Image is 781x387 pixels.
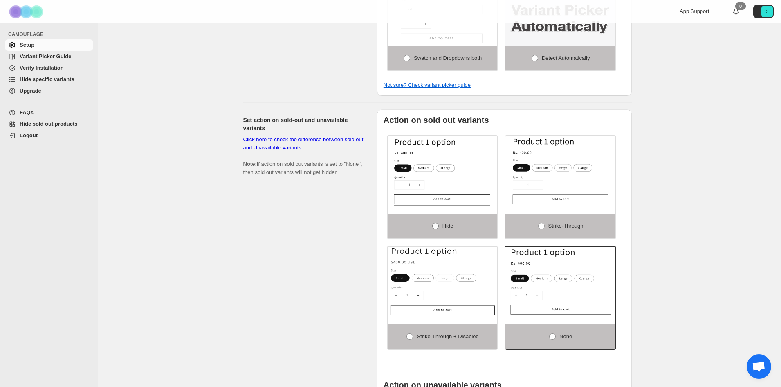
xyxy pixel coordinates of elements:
text: 3 [766,9,768,14]
div: 0 [735,2,746,10]
a: Setup [5,39,93,51]
a: Variant Picker Guide [5,51,93,62]
a: Upgrade [5,85,93,97]
img: Strike-through [505,136,615,206]
span: Hide specific variants [20,76,74,82]
a: Open chat [747,354,771,379]
span: Setup [20,42,34,48]
span: Hide sold out products [20,121,78,127]
a: FAQs [5,107,93,118]
img: Camouflage [7,0,47,23]
button: Avatar with initials 3 [753,5,774,18]
span: Strike-through [548,223,584,229]
a: 0 [732,7,740,16]
span: Logout [20,132,38,138]
span: Variant Picker Guide [20,53,71,59]
span: Strike-through + Disabled [417,333,478,339]
b: Note: [243,161,257,167]
img: None [505,247,615,316]
a: Verify Installation [5,62,93,74]
a: Logout [5,130,93,141]
h2: Set action on sold-out and unavailable variants [243,116,364,132]
img: Strike-through + Disabled [388,247,498,316]
span: Upgrade [20,88,41,94]
a: Hide sold out products [5,118,93,130]
b: Action on sold out variants [384,115,489,124]
a: Hide specific variants [5,74,93,85]
span: Detect Automatically [542,55,590,61]
span: FAQs [20,109,34,115]
span: If action on sold out variants is set to "None", then sold out variants will not get hidden [243,136,364,175]
a: Click here to check the difference between sold out and Unavailable variants [243,136,364,151]
span: Avatar with initials 3 [761,6,773,17]
span: Hide [442,223,453,229]
span: CAMOUFLAGE [8,31,94,38]
span: Swatch and Dropdowns both [414,55,482,61]
a: Not sure? Check variant picker guide [384,82,471,88]
span: Verify Installation [20,65,64,71]
span: App Support [680,8,709,14]
img: Hide [388,136,498,206]
span: None [559,333,572,339]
